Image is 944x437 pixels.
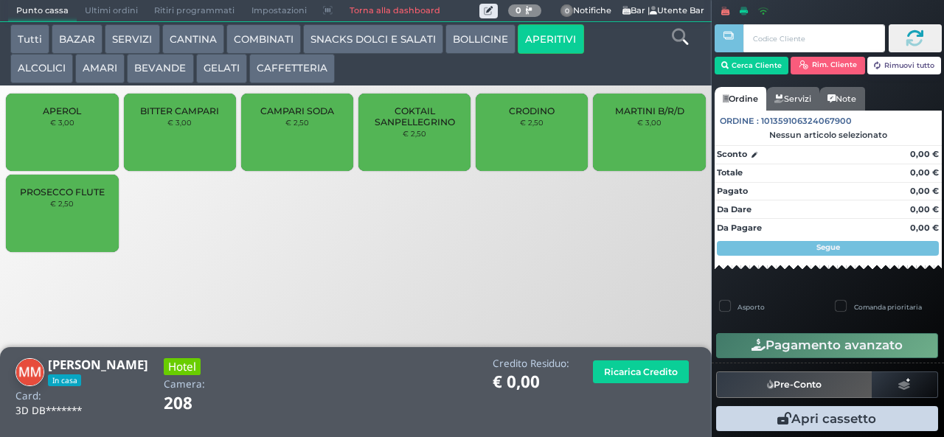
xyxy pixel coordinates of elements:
[445,24,516,54] button: BOLLICINE
[717,167,743,178] strong: Totale
[164,379,205,390] h4: Camera:
[717,148,747,161] strong: Sconto
[593,360,689,383] button: Ricarica Credito
[50,199,74,208] small: € 2,50
[260,105,334,116] span: CAMPARI SODA
[766,87,819,111] a: Servizi
[50,118,74,127] small: € 3,00
[761,115,852,127] span: 101359106324067900
[910,223,939,233] strong: 0,00 €
[716,333,938,358] button: Pagamento avanzato
[715,57,789,74] button: Cerca Cliente
[867,57,942,74] button: Rimuovi tutto
[743,24,884,52] input: Codice Cliente
[910,204,939,214] strong: 0,00 €
[303,24,443,54] button: SNACKS DOLCI E SALATI
[48,374,81,386] span: In casa
[371,105,459,127] span: COKTAIL SANPELLEGRINO
[493,358,569,369] h4: Credito Residuo:
[737,302,765,312] label: Asporto
[52,24,103,54] button: BAZAR
[493,373,569,391] h1: € 0,00
[15,391,41,402] h4: Card:
[518,24,583,54] button: APERITIVI
[167,118,192,127] small: € 3,00
[509,105,555,116] span: CRODINO
[717,186,748,196] strong: Pagato
[715,130,942,140] div: Nessun articolo selezionato
[716,406,938,431] button: Apri cassetto
[717,223,762,233] strong: Da Pagare
[560,4,574,18] span: 0
[43,105,81,116] span: APEROL
[226,24,301,54] button: COMBINATI
[715,87,766,111] a: Ordine
[819,87,864,111] a: Note
[162,24,224,54] button: CANTINA
[140,105,219,116] span: BITTER CAMPARI
[403,129,426,138] small: € 2,50
[48,356,148,373] b: [PERSON_NAME]
[854,302,922,312] label: Comanda prioritaria
[75,54,125,83] button: AMARI
[615,105,684,116] span: MARTINI B/R/D
[15,358,44,387] img: MIRCO MARINO
[717,204,752,214] strong: Da Dare
[146,1,243,21] span: Ritiri programmati
[10,24,49,54] button: Tutti
[285,118,309,127] small: € 2,50
[164,358,201,375] h3: Hotel
[8,1,77,21] span: Punto cassa
[791,57,865,74] button: Rim. Cliente
[516,5,521,15] b: 0
[10,54,73,83] button: ALCOLICI
[520,118,544,127] small: € 2,50
[720,115,759,127] span: Ordine :
[196,54,247,83] button: GELATI
[105,24,159,54] button: SERVIZI
[910,149,939,159] strong: 0,00 €
[249,54,335,83] button: CAFFETTERIA
[243,1,315,21] span: Impostazioni
[816,242,840,252] strong: Segue
[910,186,939,196] strong: 0,00 €
[637,118,662,127] small: € 3,00
[910,167,939,178] strong: 0,00 €
[164,394,234,413] h1: 208
[341,1,448,21] a: Torna alla dashboard
[716,371,872,398] button: Pre-Conto
[127,54,193,83] button: BEVANDE
[20,186,105,197] span: PROSECCO FLUTE
[77,1,146,21] span: Ultimi ordini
